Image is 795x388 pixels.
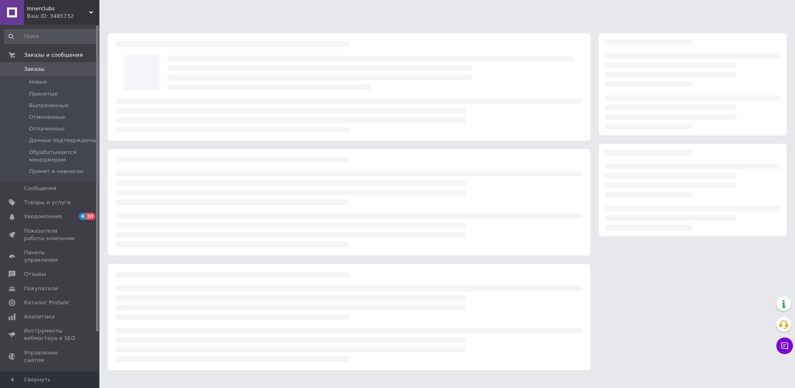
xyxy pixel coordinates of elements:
[776,337,793,354] button: Чат с покупателем
[24,51,83,59] span: Заказы и сообщения
[29,137,96,144] span: Данные подтверждены
[24,371,77,386] span: Кошелек компании
[24,349,77,364] span: Управление сайтом
[4,29,98,44] input: Поиск
[24,299,69,306] span: Каталог ProSale
[24,199,71,206] span: Товары и услуги
[24,249,77,264] span: Панель управления
[29,113,65,121] span: Отмененные
[24,65,44,73] span: Заказы
[24,327,77,342] span: Инструменты вебмастера и SEO
[29,168,83,175] span: Принят и невнесен
[27,12,99,20] div: Ваш ID: 3485732
[29,102,69,109] span: Выполненные
[24,185,56,192] span: Сообщения
[79,213,86,220] span: 4
[29,125,65,133] span: Оплаченные
[29,149,97,164] span: Обрабатывается менеджером
[29,90,58,98] span: Принятые
[29,78,47,86] span: Новые
[24,227,77,242] span: Показатели работы компании
[24,285,58,292] span: Покупатели
[24,313,55,321] span: Аналитика
[24,270,46,278] span: Отзывы
[86,213,95,220] span: 10
[27,5,89,12] span: Innerclubs
[24,213,62,220] span: Уведомления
